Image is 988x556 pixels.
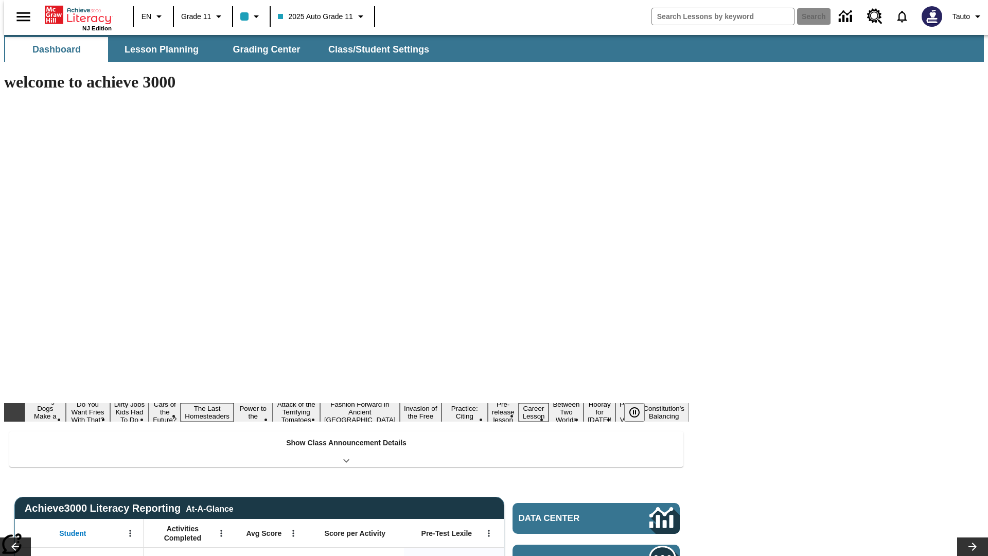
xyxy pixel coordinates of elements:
p: Show Class Announcement Details [286,438,407,448]
button: Slide 12 Career Lesson [519,403,549,422]
button: Slide 6 Solar Power to the People [234,395,273,429]
button: Class/Student Settings [320,37,437,62]
button: Profile/Settings [948,7,988,26]
button: Slide 10 Mixed Practice: Citing Evidence [442,395,488,429]
span: Achieve3000 Literacy Reporting [25,502,234,514]
a: Home [45,5,112,25]
button: Slide 1 Diving Dogs Make a Splash [25,395,66,429]
button: Class color is light blue. Change class color [236,7,267,26]
span: Activities Completed [149,524,217,543]
button: Lesson Planning [110,37,213,62]
button: Open Menu [481,526,497,541]
button: Lesson carousel, Next [957,537,988,556]
h1: welcome to achieve 3000 [4,73,689,92]
input: search field [652,8,794,25]
button: Open side menu [8,2,39,32]
span: Avg Score [246,529,281,538]
button: Slide 9 The Invasion of the Free CD [400,395,442,429]
div: SubNavbar [4,37,438,62]
button: Pause [624,403,645,422]
button: Slide 13 Between Two Worlds [549,399,584,425]
button: Grading Center [215,37,318,62]
button: Slide 3 Dirty Jobs Kids Had To Do [110,399,149,425]
button: Slide 16 The Constitution's Balancing Act [639,395,689,429]
a: Notifications [889,3,915,30]
button: Slide 4 Cars of the Future? [149,399,181,425]
button: Dashboard [5,37,108,62]
span: Tauto [952,11,970,22]
span: NJ Edition [82,25,112,31]
div: Pause [624,403,655,422]
button: Open Menu [122,526,138,541]
button: Select a new avatar [915,3,948,30]
div: Home [45,4,112,31]
span: Lesson Planning [125,44,199,56]
span: Dashboard [32,44,81,56]
a: Data Center [833,3,861,31]
a: Data Center [513,503,680,534]
button: Grade: Grade 11, Select a grade [177,7,229,26]
button: Slide 7 Attack of the Terrifying Tomatoes [273,399,320,425]
button: Slide 8 Fashion Forward in Ancient Rome [320,399,400,425]
button: Class: 2025 Auto Grade 11, Select your class [274,7,370,26]
span: 2025 Auto Grade 11 [278,11,352,22]
span: Class/Student Settings [328,44,429,56]
button: Open Menu [286,526,301,541]
span: Pre-Test Lexile [421,529,472,538]
button: Language: EN, Select a language [137,7,170,26]
a: Resource Center, Will open in new tab [861,3,889,30]
button: Slide 14 Hooray for Constitution Day! [584,399,615,425]
span: EN [142,11,151,22]
button: Slide 5 The Last Homesteaders [181,403,234,422]
span: Score per Activity [325,529,386,538]
span: Grade 11 [181,11,211,22]
button: Slide 11 Pre-release lesson [488,399,519,425]
button: Open Menu [214,526,229,541]
button: Slide 15 Point of View [615,399,639,425]
button: Slide 2 Do You Want Fries With That? [66,399,110,425]
div: Show Class Announcement Details [9,431,683,467]
span: Data Center [519,513,615,524]
span: Student [59,529,86,538]
span: Grading Center [233,44,300,56]
div: SubNavbar [4,35,984,62]
img: Avatar [922,6,942,27]
div: At-A-Glance [186,502,233,514]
